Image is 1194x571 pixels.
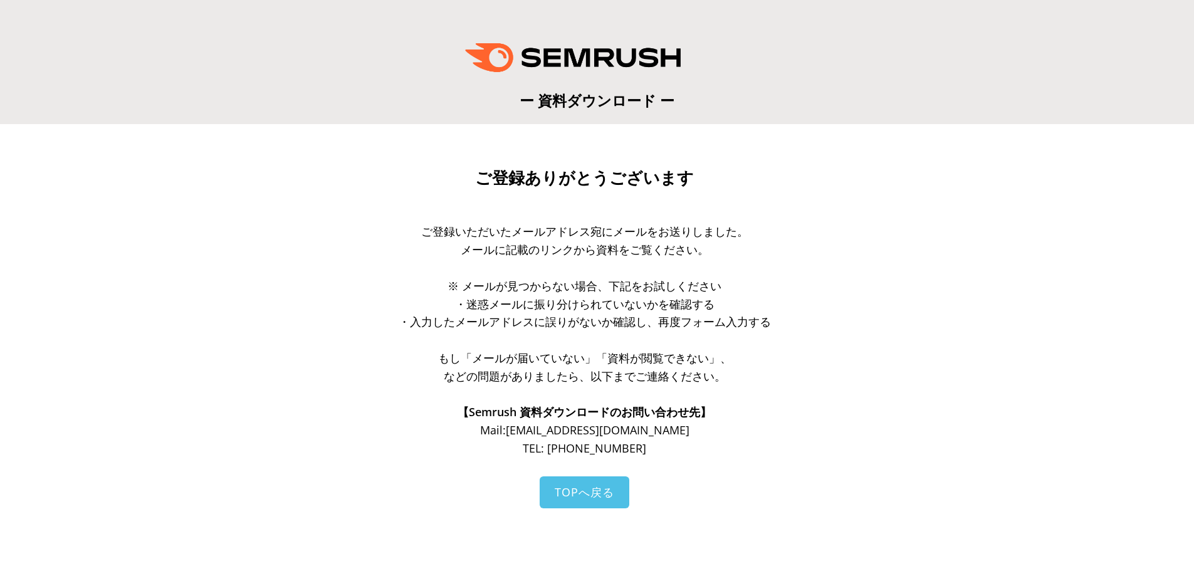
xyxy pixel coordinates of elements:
[444,369,726,384] span: などの問題がありましたら、以下までご連絡ください。
[520,90,674,110] span: ー 資料ダウンロード ー
[461,242,709,257] span: メールに記載のリンクから資料をご覧ください。
[480,422,689,437] span: Mail: [EMAIL_ADDRESS][DOMAIN_NAME]
[455,296,715,312] span: ・迷惑メールに振り分けられていないかを確認する
[438,350,731,365] span: もし「メールが届いていない」「資料が閲覧できない」、
[421,224,748,239] span: ご登録いただいたメールアドレス宛にメールをお送りしました。
[448,278,721,293] span: ※ メールが見つからない場合、下記をお試しください
[555,485,614,500] span: TOPへ戻る
[475,169,694,187] span: ご登録ありがとうございます
[458,404,711,419] span: 【Semrush 資料ダウンロードのお問い合わせ先】
[523,441,646,456] span: TEL: [PHONE_NUMBER]
[540,476,629,508] a: TOPへ戻る
[399,314,771,329] span: ・入力したメールアドレスに誤りがないか確認し、再度フォーム入力する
